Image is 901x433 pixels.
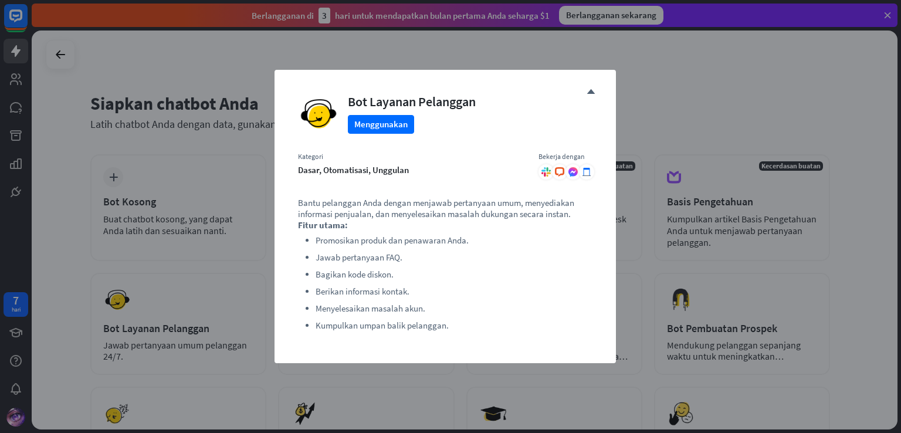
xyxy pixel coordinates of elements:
[538,152,585,161] font: Bekerja dengan
[348,93,476,110] font: Bot Layanan Pelanggan
[316,235,469,246] font: Promosikan produk dan penawaran Anda.
[348,115,414,134] button: Menggunakan
[298,93,339,134] img: Bot Layanan Pelanggan
[298,164,409,175] font: dasar, otomatisasi, unggulan
[316,303,425,314] font: Menyelesaikan masalah akun.
[316,252,402,263] font: Jawab pertanyaan FAQ.
[298,152,323,161] font: Kategori
[298,219,348,231] font: Fitur utama:
[316,320,449,331] font: Kumpulkan umpan balik pelanggan.
[9,5,45,40] button: Buka widget obrolan LiveChat
[316,286,409,297] font: Berikan informasi kontak.
[354,119,408,130] font: Menggunakan
[587,87,595,96] font: menutup
[316,269,394,280] font: Bagikan kode diskon.
[298,197,574,219] font: Bantu pelanggan Anda dengan menjawab pertanyaan umum, menyediakan informasi penjualan, dan menyel...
